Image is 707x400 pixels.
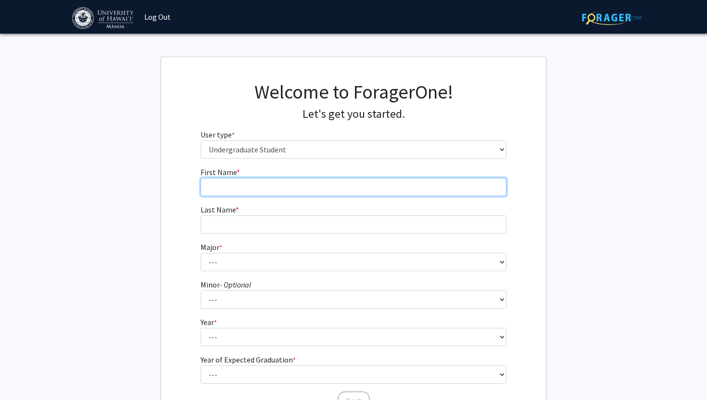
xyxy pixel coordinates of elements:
[201,205,236,214] span: Last Name
[201,241,222,253] label: Major
[201,279,251,290] label: Minor
[220,280,251,289] i: - Optional
[201,129,235,140] label: User type
[201,316,217,328] label: Year
[582,10,642,25] img: ForagerOne Logo
[201,107,507,121] h4: Let's get you started.
[201,354,296,365] label: Year of Expected Graduation
[201,80,507,103] h1: Welcome to ForagerOne!
[7,357,41,393] iframe: Chat
[201,167,237,177] span: First Name
[72,7,136,29] img: University of Hawaiʻi at Mānoa Logo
